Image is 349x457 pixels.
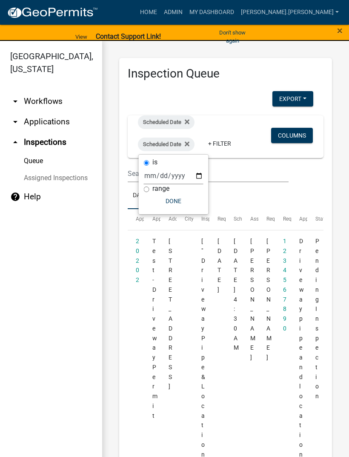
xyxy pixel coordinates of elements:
[160,4,186,20] a: Admin
[193,209,209,230] datatable-header-cell: Inspection Type
[283,238,286,332] a: 1234567890
[143,141,181,147] span: Scheduled Date
[160,209,177,230] datatable-header-cell: Address
[169,238,172,390] span: 91 OAK HILL DR
[144,209,160,230] datatable-header-cell: Application Type
[169,216,187,222] span: Address
[337,25,343,37] span: ×
[185,216,194,222] span: City
[186,4,237,20] a: My Dashboard
[217,216,253,222] span: Requested Date
[137,4,160,20] a: Home
[177,209,193,230] datatable-header-cell: City
[128,182,152,210] a: Data
[271,128,313,143] button: Columns
[152,238,157,419] span: Test- Driveway Permit
[250,216,294,222] span: Assigned Inspector
[210,26,255,48] button: Don't show again
[217,238,221,293] span: 12/08/2020
[10,192,20,202] i: help
[283,216,322,222] span: Requestor Phone
[152,216,191,222] span: Application Type
[234,216,270,222] span: Scheduled Time
[226,209,242,230] datatable-header-cell: Scheduled Time
[209,209,226,230] datatable-header-cell: Requested Date
[237,4,342,20] a: [PERSON_NAME].[PERSON_NAME]
[275,209,291,230] datatable-header-cell: Requestor Phone
[152,159,157,166] label: is
[291,209,307,230] datatable-header-cell: Application Description
[152,185,169,192] label: range
[96,32,161,40] strong: Contact Support Link!
[337,26,343,36] button: Close
[258,209,275,230] datatable-header-cell: Requestor Name
[272,91,313,106] button: Export
[201,216,237,222] span: Inspection Type
[266,216,305,222] span: Requestor Name
[10,117,20,127] i: arrow_drop_down
[72,30,91,44] a: View
[136,238,139,283] a: 20202
[128,165,289,182] input: Search for inspections
[250,238,255,361] span: Jake Watson
[201,136,238,151] a: + Filter
[128,66,323,81] h3: Inspection Queue
[144,193,203,209] button: Done
[315,216,330,222] span: Status
[143,119,181,125] span: Scheduled Date
[10,96,20,106] i: arrow_drop_down
[315,238,319,400] span: Pending Inspection
[128,209,144,230] datatable-header-cell: Application
[10,137,20,147] i: arrow_drop_up
[242,209,258,230] datatable-header-cell: Assigned Inspector
[307,209,323,230] datatable-header-cell: Status
[266,238,272,361] span: jake watson
[136,216,162,222] span: Application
